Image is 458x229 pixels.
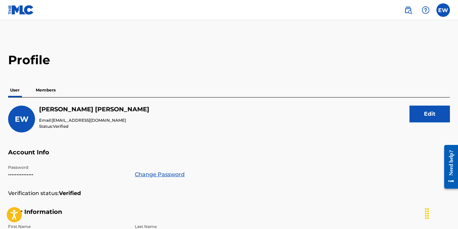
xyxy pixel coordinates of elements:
[8,149,450,164] h5: Account Info
[8,83,22,97] p: User
[409,106,450,122] button: Edit
[422,203,432,224] div: Drag
[424,197,458,229] iframe: Chat Widget
[135,170,185,179] a: Change Password
[8,5,34,15] img: MLC Logo
[39,123,149,129] p: Status:
[436,3,450,17] div: User Menu
[8,52,450,68] h2: Profile
[439,140,458,194] iframe: Resource Center
[39,106,149,113] h5: Earl Williams
[8,208,450,224] h5: User Information
[404,6,412,14] img: search
[59,189,81,197] strong: Verified
[401,3,415,17] a: Public Search
[8,170,127,179] p: •••••••••••••••
[53,124,68,129] span: Verified
[15,115,29,124] span: EW
[8,164,127,170] p: Password
[8,189,59,197] p: Verification status:
[34,83,58,97] p: Members
[39,117,149,123] p: Email:
[419,3,432,17] div: Help
[52,118,126,123] span: [EMAIL_ADDRESS][DOMAIN_NAME]
[422,6,430,14] img: help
